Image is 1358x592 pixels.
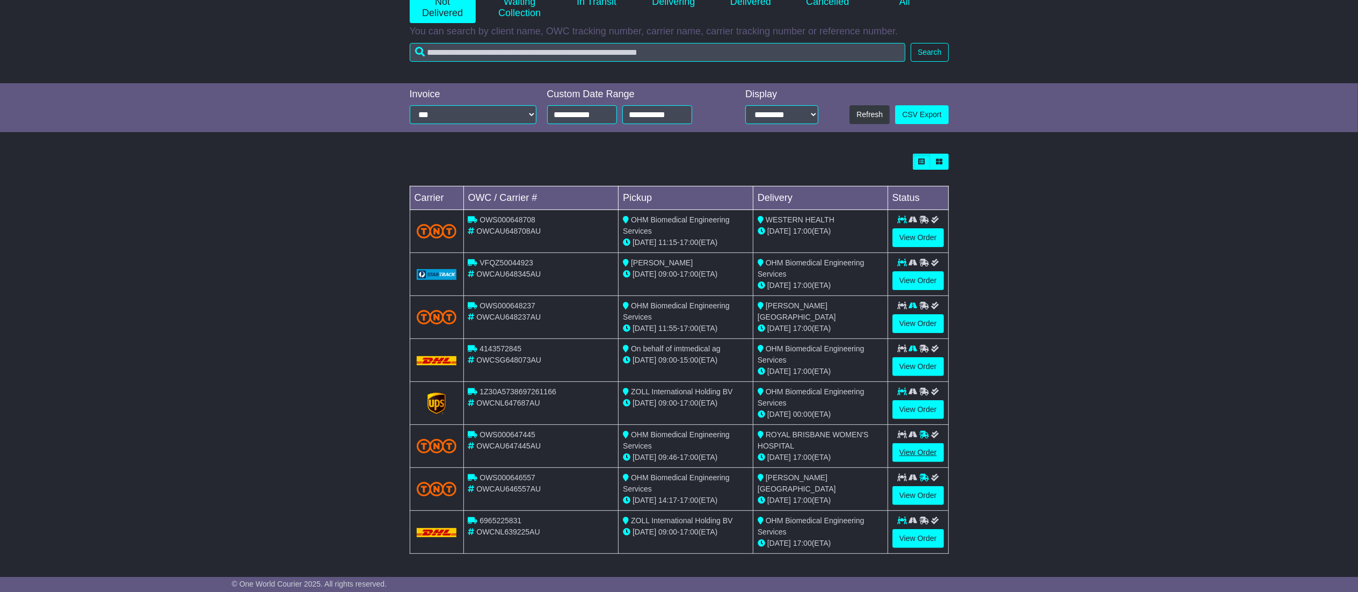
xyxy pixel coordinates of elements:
[480,516,521,525] span: 6965225831
[476,399,540,407] span: OWCNL647687AU
[633,399,656,407] span: [DATE]
[658,399,677,407] span: 09:00
[758,226,883,237] div: (ETA)
[623,526,749,538] div: - (ETA)
[758,280,883,291] div: (ETA)
[758,344,865,364] span: OHM Biomedical Engineering Services
[658,270,677,278] span: 09:00
[623,473,730,493] span: OHM Biomedical Engineering Services
[793,410,812,418] span: 00:00
[633,270,656,278] span: [DATE]
[758,301,836,321] span: [PERSON_NAME][GEOGRAPHIC_DATA]
[427,393,446,414] img: GetCarrierServiceLogo
[417,269,457,280] img: GetCarrierServiceLogo
[631,258,693,267] span: [PERSON_NAME]
[793,453,812,461] span: 17:00
[633,356,656,364] span: [DATE]
[623,301,730,321] span: OHM Biomedical Engineering Services
[633,324,656,333] span: [DATE]
[658,324,677,333] span: 11:55
[767,227,791,235] span: [DATE]
[892,400,944,419] a: View Order
[888,186,948,210] td: Status
[767,496,791,504] span: [DATE]
[680,356,699,364] span: 15:00
[476,442,541,450] span: OWCAU647445AU
[680,238,699,247] span: 17:00
[631,344,721,353] span: On behalf of imtmedical ag
[417,528,457,537] img: DHL.png
[758,387,865,407] span: OHM Biomedical Engineering Services
[767,281,791,290] span: [DATE]
[480,430,535,439] span: OWS000647445
[758,258,865,278] span: OHM Biomedical Engineering Services
[417,224,457,239] img: TNT_Domestic.png
[758,366,883,377] div: (ETA)
[658,238,677,247] span: 11:15
[793,324,812,333] span: 17:00
[623,398,749,409] div: - (ETA)
[766,215,834,224] span: WESTERN HEALTH
[658,496,677,504] span: 14:17
[480,344,521,353] span: 4143572845
[758,516,865,536] span: OHM Biomedical Engineering Services
[631,516,732,525] span: ZOLL International Holding BV
[758,452,883,463] div: (ETA)
[758,495,883,506] div: (ETA)
[480,258,533,267] span: VFQZ50044923
[476,227,541,235] span: OWCAU648708AU
[631,387,732,396] span: ZOLL International Holding BV
[680,399,699,407] span: 17:00
[623,215,730,235] span: OHM Biomedical Engineering Services
[793,227,812,235] span: 17:00
[758,538,883,549] div: (ETA)
[619,186,753,210] td: Pickup
[476,356,541,364] span: OWCSG648073AU
[758,473,836,493] span: [PERSON_NAME][GEOGRAPHIC_DATA]
[758,409,883,420] div: (ETA)
[480,387,556,396] span: 1Z30A5738697261166
[767,539,791,547] span: [DATE]
[623,452,749,463] div: - (ETA)
[680,324,699,333] span: 17:00
[623,323,749,334] div: - (ETA)
[793,539,812,547] span: 17:00
[658,356,677,364] span: 09:00
[892,271,944,290] a: View Order
[417,482,457,496] img: TNT_Domestic.png
[480,301,535,310] span: OWS000648237
[767,367,791,376] span: [DATE]
[658,453,677,461] span: 09:46
[680,496,699,504] span: 17:00
[793,496,812,504] span: 17:00
[892,228,944,247] a: View Order
[232,580,387,588] span: © One World Courier 2025. All rights reserved.
[758,430,869,450] span: ROYAL BRISBANE WOMEN'S HOSPITAL
[892,357,944,376] a: View Order
[623,269,749,280] div: - (ETA)
[417,356,457,365] img: DHL.png
[767,453,791,461] span: [DATE]
[911,43,948,62] button: Search
[767,410,791,418] span: [DATE]
[892,314,944,333] a: View Order
[623,355,749,366] div: - (ETA)
[753,186,888,210] td: Delivery
[417,310,457,324] img: TNT_Domestic.png
[658,528,677,536] span: 09:00
[476,313,541,321] span: OWCAU648237AU
[680,453,699,461] span: 17:00
[623,495,749,506] div: - (ETA)
[623,430,730,450] span: OHM Biomedical Engineering Services
[410,26,949,38] p: You can search by client name, OWC tracking number, carrier name, carrier tracking number or refe...
[895,105,948,124] a: CSV Export
[758,323,883,334] div: (ETA)
[410,186,463,210] td: Carrier
[745,89,818,100] div: Display
[476,270,541,278] span: OWCAU648345AU
[417,439,457,453] img: TNT_Domestic.png
[480,215,535,224] span: OWS000648708
[892,443,944,462] a: View Order
[623,237,749,248] div: - (ETA)
[849,105,890,124] button: Refresh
